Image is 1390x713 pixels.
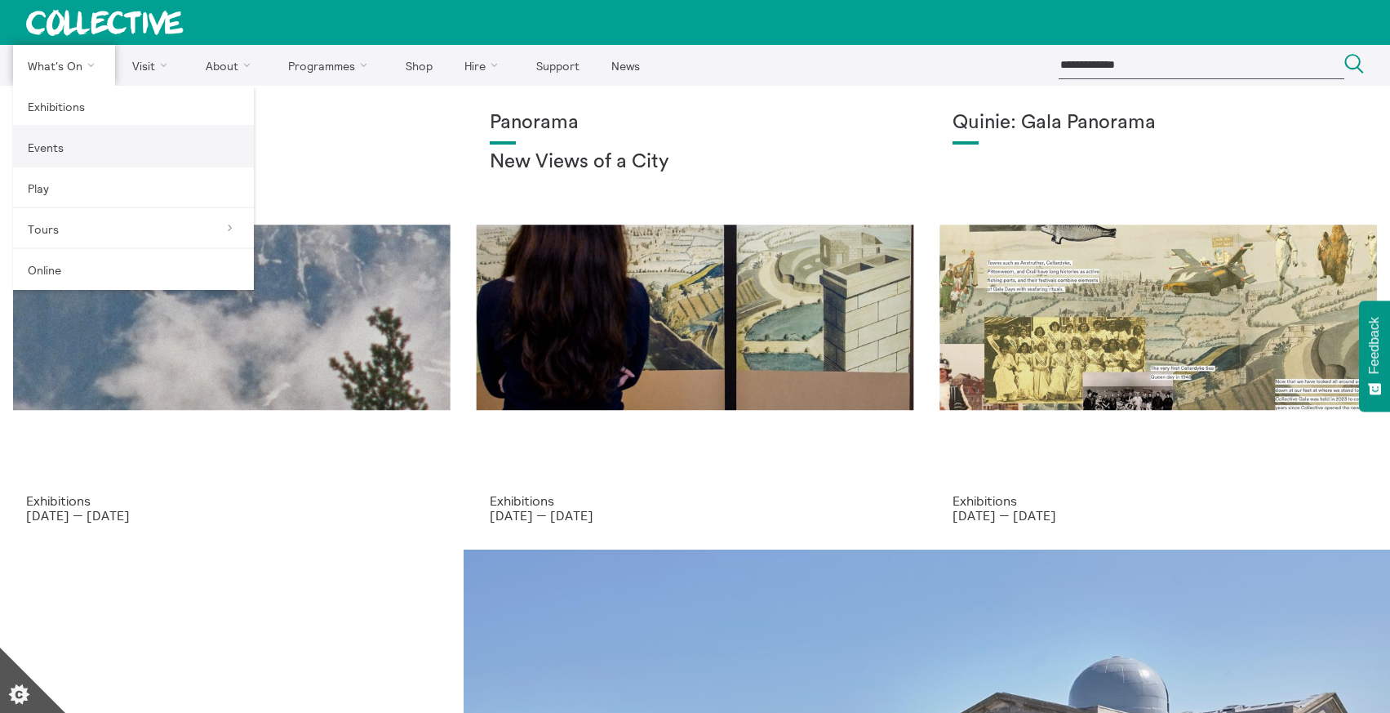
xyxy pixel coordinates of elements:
[522,45,593,86] a: Support
[118,45,189,86] a: Visit
[13,86,254,127] a: Exhibitions
[13,208,254,249] a: Tours
[1367,317,1382,374] span: Feedback
[490,508,901,523] p: [DATE] — [DATE]
[464,86,927,550] a: Collective Panorama June 2025 small file 8 Panorama New Views of a City Exhibitions [DATE] — [DATE]
[13,249,254,290] a: Online
[597,45,654,86] a: News
[26,493,437,508] p: Exhibitions
[451,45,519,86] a: Hire
[953,112,1364,135] h1: Quinie: Gala Panorama
[26,508,437,523] p: [DATE] — [DATE]
[490,493,901,508] p: Exhibitions
[13,45,115,86] a: What's On
[1359,301,1390,412] button: Feedback - Show survey
[953,508,1364,523] p: [DATE] — [DATE]
[13,167,254,208] a: Play
[490,151,901,174] h2: New Views of a City
[191,45,271,86] a: About
[391,45,446,86] a: Shop
[274,45,389,86] a: Programmes
[926,86,1390,550] a: Josie Vallely Quinie: Gala Panorama Exhibitions [DATE] — [DATE]
[490,112,901,135] h1: Panorama
[13,127,254,167] a: Events
[953,493,1364,508] p: Exhibitions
